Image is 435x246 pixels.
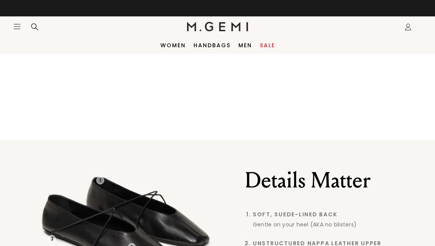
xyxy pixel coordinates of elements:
[13,23,21,30] button: Open site menu
[160,42,186,48] a: Women
[245,168,402,193] h2: Details Matter
[253,211,402,217] span: Soft, Suede-Lined Back
[260,42,275,48] a: Sale
[194,42,231,48] a: Handbags
[187,22,248,31] img: M.Gemi
[48,235,56,243] div: 3
[96,176,104,184] div: 1
[238,42,252,48] a: Men
[253,221,402,228] div: Gentle on your heel (AKA no blisters)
